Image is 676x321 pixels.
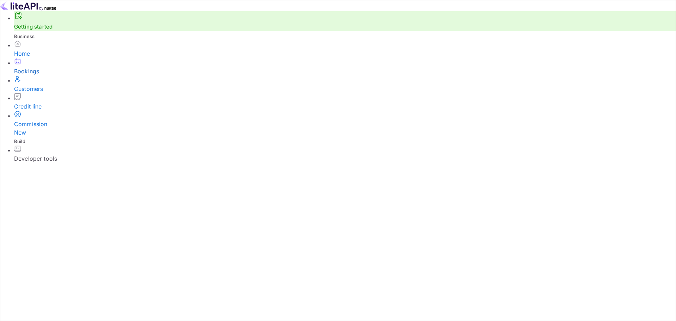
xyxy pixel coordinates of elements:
[14,75,676,93] a: Customers
[14,102,676,111] div: Credit line
[14,154,676,163] div: Developer tools
[14,138,25,144] span: Build
[14,33,35,39] span: Business
[14,128,676,137] div: New
[14,11,676,31] div: Getting started
[14,93,676,111] a: Credit line
[14,85,676,93] div: Customers
[14,111,676,137] a: CommissionNew
[14,23,52,30] a: Getting started
[14,40,676,58] a: Home
[14,58,676,75] a: Bookings
[14,120,676,137] div: Commission
[14,49,676,58] div: Home
[14,67,676,75] div: Bookings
